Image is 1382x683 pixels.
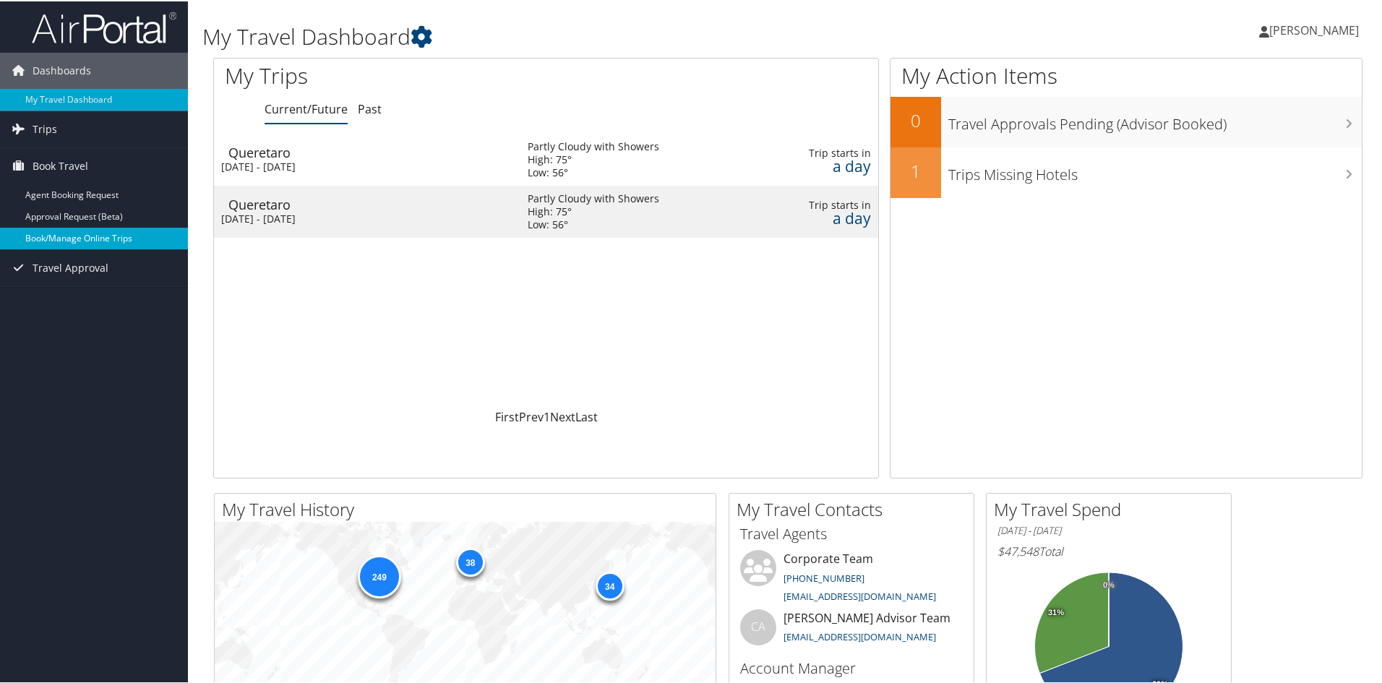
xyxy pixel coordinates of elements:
div: Trip starts in [781,145,871,158]
h2: My Travel Spend [994,496,1231,520]
a: Prev [519,408,544,424]
a: [EMAIL_ADDRESS][DOMAIN_NAME] [784,588,936,601]
span: [PERSON_NAME] [1269,21,1359,37]
h2: My Travel Contacts [737,496,974,520]
div: a day [781,158,871,171]
img: airportal-logo.png [32,9,176,43]
tspan: 31% [1048,607,1064,616]
a: [PERSON_NAME] [1259,7,1373,51]
h3: Travel Agents [740,523,963,543]
div: Partly Cloudy with Showers [528,139,659,152]
div: Queretaro [228,145,513,158]
div: High: 75° [528,152,659,165]
a: Past [358,100,382,116]
div: 34 [595,570,624,599]
a: Last [575,408,598,424]
h3: Trips Missing Hotels [948,156,1362,184]
li: Corporate Team [733,549,970,608]
span: Travel Approval [33,249,108,285]
h2: 0 [890,107,941,132]
span: Book Travel [33,147,88,183]
span: Dashboards [33,51,91,87]
a: 1Trips Missing Hotels [890,146,1362,197]
tspan: 0% [1103,580,1115,588]
h1: My Travel Dashboard [202,20,983,51]
div: Trip starts in [781,197,871,210]
li: [PERSON_NAME] Advisor Team [733,608,970,655]
h2: 1 [890,158,941,182]
h2: My Travel History [222,496,716,520]
h3: Account Manager [740,657,963,677]
a: [PHONE_NUMBER] [784,570,864,583]
h6: Total [997,542,1220,558]
h6: [DATE] - [DATE] [997,523,1220,536]
h1: My Action Items [890,59,1362,90]
div: [DATE] - [DATE] [221,211,506,224]
div: CA [740,608,776,644]
span: $47,548 [997,542,1039,558]
div: Queretaro [228,197,513,210]
h1: My Trips [225,59,591,90]
div: [DATE] - [DATE] [221,159,506,172]
div: Partly Cloudy with Showers [528,191,659,204]
div: High: 75° [528,204,659,217]
h3: Travel Approvals Pending (Advisor Booked) [948,106,1362,133]
div: Low: 56° [528,165,659,178]
a: 1 [544,408,550,424]
a: First [495,408,519,424]
div: Low: 56° [528,217,659,230]
div: 249 [357,554,400,597]
a: [EMAIL_ADDRESS][DOMAIN_NAME] [784,629,936,642]
a: Current/Future [265,100,348,116]
div: 38 [455,546,484,575]
span: Trips [33,110,57,146]
a: 0Travel Approvals Pending (Advisor Booked) [890,95,1362,146]
a: Next [550,408,575,424]
div: a day [781,210,871,223]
